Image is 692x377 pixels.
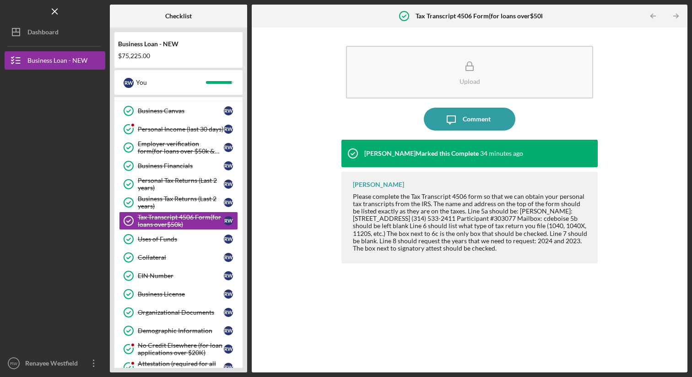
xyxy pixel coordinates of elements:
[138,195,224,210] div: Business Tax Returns (Last 2 years)
[119,248,238,267] a: CollateralRW
[364,150,479,157] div: [PERSON_NAME] Marked this Complete
[119,322,238,340] a: Demographic InformationRW
[138,235,224,243] div: Uses of Funds
[224,363,233,372] div: R W
[424,108,515,131] button: Comment
[119,358,238,377] a: Attestation (required for all new loan applications)RW
[10,361,18,366] text: RW
[119,267,238,285] a: EIN NumberRW
[119,120,238,138] a: Personal Income (last 30 days)RW
[224,235,233,244] div: R W
[138,342,224,356] div: No Credit Elsewhere (for loan applications over $20K)
[224,143,233,152] div: R W
[138,327,224,334] div: Demographic Information
[138,360,224,375] div: Attestation (required for all new loan applications)
[480,150,523,157] time: 2025-10-14 20:08
[138,162,224,169] div: Business Financials
[165,12,192,20] b: Checklist
[224,308,233,317] div: R W
[138,254,224,261] div: Collateral
[5,354,105,372] button: RWRenayee Westfield
[224,216,233,225] div: R W
[5,23,105,41] button: Dashboard
[138,213,224,228] div: Tax Transcript 4506 Form(for loans over$50k)
[119,230,238,248] a: Uses of FundsRW
[224,180,233,189] div: R W
[353,193,588,252] div: Please complete the Tax Transcript 4506 form so that we can obtain your personal tax transcripts ...
[23,354,82,375] div: Renayee Westfield
[353,181,404,188] div: [PERSON_NAME]
[224,106,233,115] div: R W
[119,175,238,193] a: Personal Tax Returns (Last 2 years)RW
[224,344,233,354] div: R W
[124,78,134,88] div: R W
[119,138,238,157] a: Employer verification form(for loans over $50k & W-2 Employement)RW
[224,198,233,207] div: R W
[136,75,206,90] div: You
[138,126,224,133] div: Personal Income (last 30 days)
[346,46,593,98] button: Upload
[118,40,239,48] div: Business Loan - NEW
[416,12,546,20] b: Tax Transcript 4506 Form(for loans over$50k)
[463,108,491,131] div: Comment
[460,78,480,85] div: Upload
[27,23,59,44] div: Dashboard
[138,290,224,298] div: Business License
[119,193,238,212] a: Business Tax Returns (Last 2 years)RW
[27,51,87,72] div: Business Loan - NEW
[138,309,224,316] div: Organizational Documents
[119,102,238,120] a: Business CanvasRW
[138,107,224,115] div: Business Canvas
[224,290,233,299] div: R W
[224,271,233,280] div: R W
[224,125,233,134] div: R W
[138,177,224,191] div: Personal Tax Returns (Last 2 years)
[119,157,238,175] a: Business FinancialsRW
[5,51,105,70] button: Business Loan - NEW
[119,212,238,230] a: Tax Transcript 4506 Form(for loans over$50k)RW
[224,253,233,262] div: R W
[138,272,224,279] div: EIN Number
[224,326,233,335] div: R W
[119,303,238,322] a: Organizational DocumentsRW
[138,140,224,155] div: Employer verification form(for loans over $50k & W-2 Employement)
[118,52,239,60] div: $75,225.00
[119,340,238,358] a: No Credit Elsewhere (for loan applications over $20K)RW
[119,285,238,303] a: Business LicenseRW
[224,161,233,170] div: R W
